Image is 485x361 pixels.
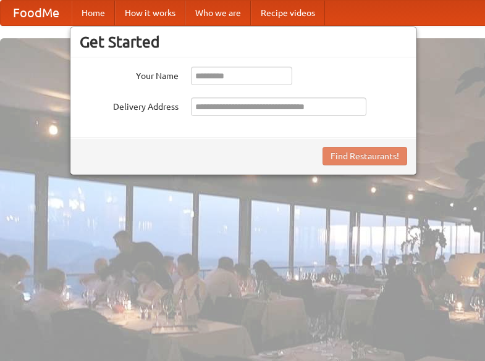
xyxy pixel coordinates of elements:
[72,1,115,25] a: Home
[1,1,72,25] a: FoodMe
[185,1,251,25] a: Who we are
[80,98,179,113] label: Delivery Address
[80,33,407,51] h3: Get Started
[323,147,407,165] button: Find Restaurants!
[251,1,325,25] a: Recipe videos
[115,1,185,25] a: How it works
[80,67,179,82] label: Your Name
